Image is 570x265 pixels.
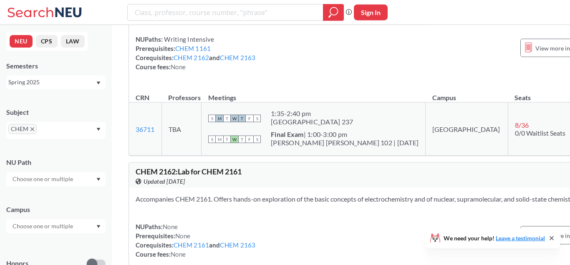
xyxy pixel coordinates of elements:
a: CHEM 1161 [175,45,211,52]
svg: Dropdown arrow [96,81,101,85]
span: F [246,115,253,122]
div: [GEOGRAPHIC_DATA] 237 [271,118,353,126]
b: Final Exam [271,130,304,138]
button: Sign In [354,5,388,20]
input: Choose one or multiple [8,221,78,231]
span: None [163,223,178,230]
span: T [223,136,231,143]
button: LAW [61,35,85,48]
input: Choose one or multiple [8,174,78,184]
svg: X to remove pill [30,127,34,131]
span: None [171,63,186,71]
th: Meetings [202,85,426,103]
span: T [238,115,246,122]
div: Subject [6,108,106,117]
span: Writing Intensive [163,35,214,43]
span: W [231,115,238,122]
button: NEU [10,35,33,48]
div: magnifying glass [323,4,344,21]
span: 8 / 36 [515,121,529,129]
svg: Dropdown arrow [96,225,101,228]
a: CHEM 2162 [174,54,209,61]
div: CRN [136,93,149,102]
span: M [216,136,223,143]
div: CHEMX to remove pillDropdown arrow [6,122,106,139]
span: Updated [DATE] [144,177,185,186]
div: Spring 2025Dropdown arrow [6,76,106,89]
div: NU Path [6,158,106,167]
div: Spring 2025 [8,78,96,87]
span: F [246,136,253,143]
span: S [208,136,216,143]
span: We need your help! [444,235,545,241]
input: Class, professor, course number, "phrase" [134,5,317,20]
span: S [208,115,216,122]
th: Professors [161,85,201,103]
span: M [216,115,223,122]
svg: magnifying glass [328,7,338,18]
span: 0/0 Waitlist Seats [515,129,565,137]
span: W [231,136,238,143]
a: 36711 [136,125,154,133]
button: CPS [36,35,58,48]
span: CHEMX to remove pill [8,124,37,134]
a: CHEM 2161 [174,241,209,249]
div: Campus [6,205,106,214]
td: [GEOGRAPHIC_DATA] [426,103,508,156]
div: NUPaths: Prerequisites: Corequisites: and Course fees: [136,222,256,259]
a: CHEM 2163 [220,241,255,249]
span: None [171,250,186,258]
div: NUPaths: Prerequisites: Corequisites: and Course fees: [136,35,256,71]
a: Leave a testimonial [496,235,545,242]
div: Dropdown arrow [6,219,106,233]
div: Dropdown arrow [6,172,106,186]
td: TBA [161,103,201,156]
span: T [223,115,231,122]
div: 1:35 - 2:40 pm [271,109,353,118]
span: CHEM 2162 : Lab for CHEM 2161 [136,167,242,176]
svg: Dropdown arrow [96,178,101,181]
svg: Dropdown arrow [96,128,101,131]
span: None [175,232,190,240]
div: [PERSON_NAME] [PERSON_NAME] 102 | [DATE] [271,139,419,147]
span: T [238,136,246,143]
a: CHEM 2163 [220,54,255,61]
div: | 1:00-3:00 pm [271,130,419,139]
span: S [253,136,261,143]
th: Campus [426,85,508,103]
div: Semesters [6,61,106,71]
span: S [253,115,261,122]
